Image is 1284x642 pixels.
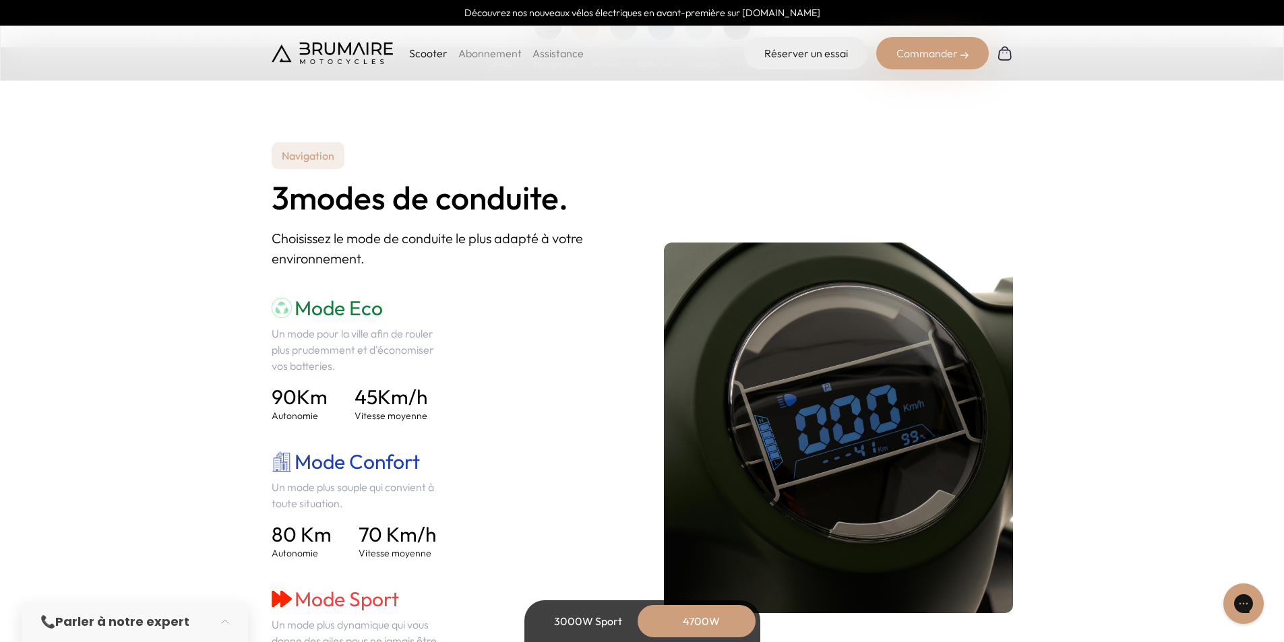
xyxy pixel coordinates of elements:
[744,37,868,69] a: Réserver un essai
[272,546,332,560] p: Autonomie
[272,522,332,546] h4: 80 Km
[272,180,621,216] h2: modes de conduite.
[272,142,344,169] p: Navigation
[272,479,446,511] p: Un mode plus souple qui convient à toute situation.
[272,451,292,472] img: mode-city.png
[960,51,969,59] img: right-arrow-2.png
[664,243,1013,613] img: tableau-de-bord.jpeg
[997,45,1013,61] img: Panier
[876,37,989,69] div: Commander
[272,180,289,216] span: 3
[355,409,427,422] p: Vitesse moyenne
[359,522,436,546] h4: 70 Km/h
[272,384,297,410] span: 90
[1217,579,1271,629] iframe: Gorgias live chat messenger
[272,385,328,409] h4: Km
[355,385,427,409] h4: Km/h
[648,605,756,637] div: 4700W
[359,546,436,560] p: Vitesse moyenne
[532,46,584,60] a: Assistance
[272,296,446,320] h3: Mode Eco
[272,42,393,64] img: Brumaire Motocycles
[272,409,328,422] p: Autonomie
[534,605,642,637] div: 3000W Sport
[409,45,448,61] p: Scooter
[355,384,377,410] span: 45
[272,449,446,474] h3: Mode Confort
[272,325,446,374] p: Un mode pour la ville afin de rouler plus prudemment et d'économiser vos batteries.
[272,589,292,609] img: mode-sport.png
[272,298,292,318] img: mode-eco.png
[272,228,621,269] p: Choisissez le mode de conduite le plus adapté à votre environnement.
[458,46,522,60] a: Abonnement
[272,587,446,611] h3: Mode Sport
